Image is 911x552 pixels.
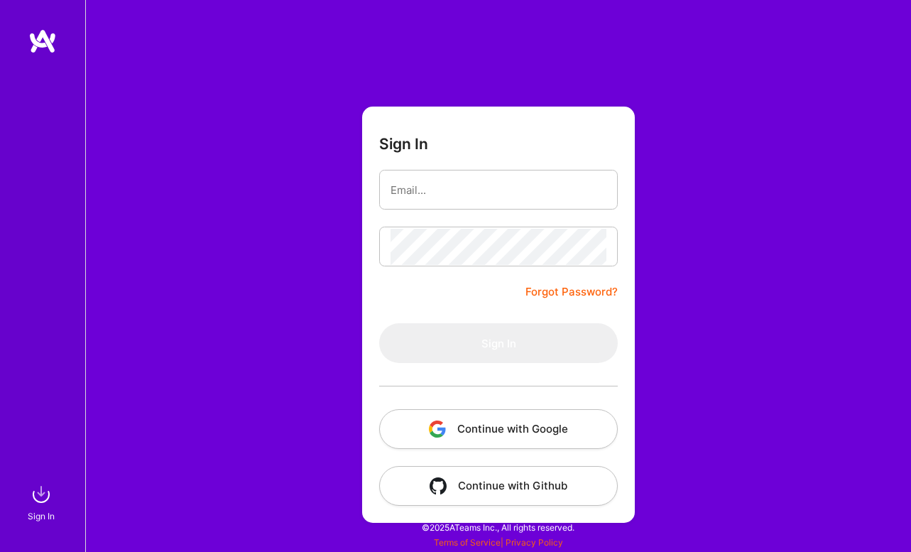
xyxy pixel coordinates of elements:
a: Terms of Service [434,537,501,548]
button: Continue with Google [379,409,618,449]
img: sign in [27,480,55,509]
h3: Sign In [379,135,428,153]
img: logo [28,28,57,54]
input: Email... [391,172,606,208]
span: | [434,537,563,548]
div: © 2025 ATeams Inc., All rights reserved. [85,509,911,545]
button: Continue with Github [379,466,618,506]
div: Sign In [28,509,55,524]
a: Privacy Policy [506,537,563,548]
img: icon [430,477,447,494]
a: Forgot Password? [525,283,618,301]
img: icon [429,421,446,438]
a: sign inSign In [30,480,55,524]
button: Sign In [379,323,618,363]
